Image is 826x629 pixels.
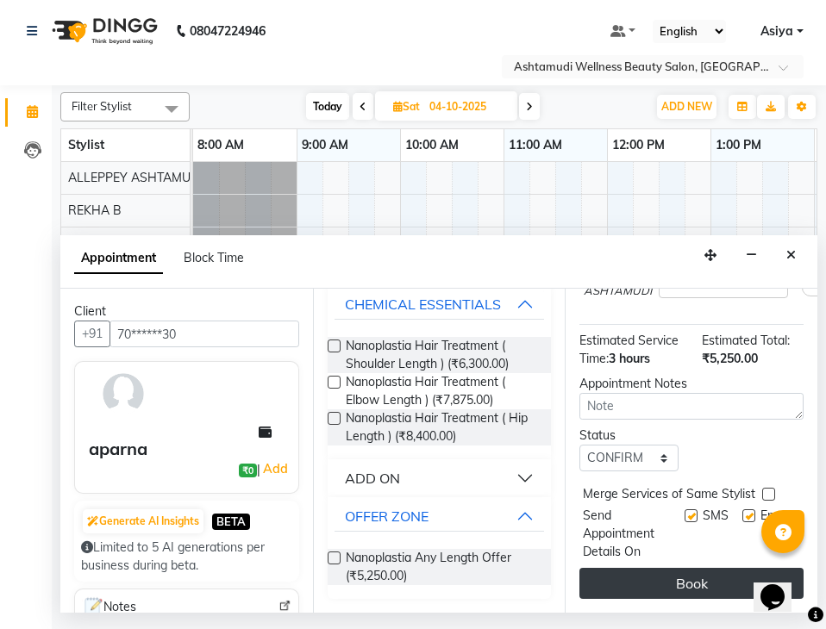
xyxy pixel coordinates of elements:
[306,93,349,120] span: Today
[711,133,766,158] a: 1:00 PM
[346,549,538,585] span: Nanoplastia Any Length Offer (₹5,250.00)
[44,7,162,55] img: logo
[345,294,501,314] div: CHEMICAL ESSENTIALS
[98,369,148,419] img: avatar
[779,242,804,269] button: Close
[81,539,292,575] div: Limited to 5 AI generations per business during beta.
[257,458,291,479] span: |
[703,507,729,561] span: SMS
[68,202,122,218] span: REKHA B
[335,501,545,532] button: OFFER ZONE
[212,514,250,530] span: BETA
[193,133,248,158] a: 8:00 AM
[754,560,809,612] iframe: chat widget
[702,351,758,366] span: ₹5,250.00
[239,464,257,477] span: ₹0
[579,375,804,393] div: Appointment Notes
[89,436,147,462] div: aparna
[74,243,163,274] span: Appointment
[83,509,203,533] button: Generate AI Insights
[401,133,463,158] a: 10:00 AM
[260,458,291,479] a: Add
[657,95,716,119] button: ADD NEW
[72,99,132,113] span: Filter Stylist
[335,289,545,320] button: CHEMICAL ESSENTIALS
[583,485,755,507] span: Merge Services of Same Stylist
[345,506,429,526] div: OFFER ZONE
[661,100,712,113] span: ADD NEW
[346,373,538,409] span: Nanoplastia Hair Treatment ( Elbow Length ) (₹7,875.00)
[68,137,104,153] span: Stylist
[110,321,299,347] input: Search by Name/Mobile/Email/Code
[297,133,353,158] a: 9:00 AM
[190,7,266,55] b: 08047224946
[608,133,669,158] a: 12:00 PM
[579,333,679,366] span: Estimated Service Time:
[82,596,136,619] span: Notes
[702,333,790,348] span: Estimated Total:
[389,100,424,113] span: Sat
[335,463,545,494] button: ADD ON
[579,568,804,599] button: Book
[346,409,538,445] span: Nanoplastia Hair Treatment ( Hip Length ) (₹8,400.00)
[74,321,110,347] button: +91
[424,94,510,120] input: 2025-10-04
[504,133,566,158] a: 11:00 AM
[68,170,203,185] span: ALLEPPEY ASHTAMUDI
[760,507,790,561] span: Email
[579,427,679,445] div: Status
[609,351,650,366] span: 3 hours
[345,468,400,489] div: ADD ON
[184,250,244,265] span: Block Time
[760,22,793,40] span: Asiya
[583,507,678,561] span: Send Appointment Details On
[74,302,299,321] div: Client
[346,337,538,373] span: Nanoplastia Hair Treatment ( Shoulder Length ) (₹6,300.00)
